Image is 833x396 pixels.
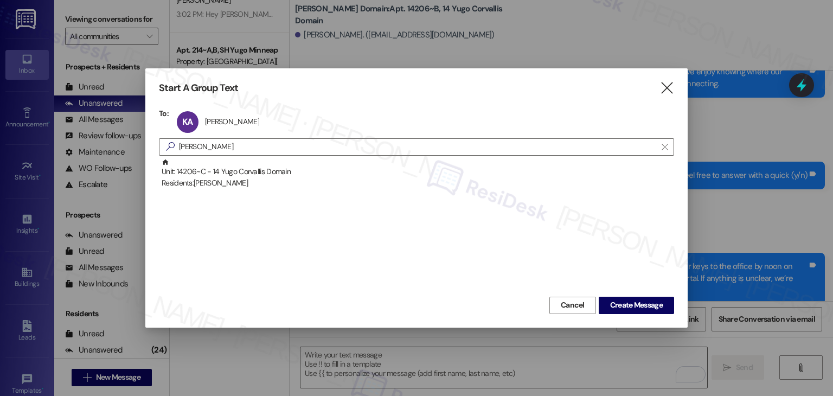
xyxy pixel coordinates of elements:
[561,299,585,311] span: Cancel
[549,297,596,314] button: Cancel
[159,108,169,118] h3: To:
[162,141,179,152] i: 
[662,143,668,151] i: 
[162,177,674,189] div: Residents: [PERSON_NAME]
[599,297,674,314] button: Create Message
[162,158,674,189] div: Unit: 14206~C - 14 Yugo Corvallis Domain
[159,158,674,186] div: Unit: 14206~C - 14 Yugo Corvallis DomainResidents:[PERSON_NAME]
[610,299,663,311] span: Create Message
[659,82,674,94] i: 
[159,82,238,94] h3: Start A Group Text
[179,139,656,155] input: Search for any contact or apartment
[205,117,259,126] div: [PERSON_NAME]
[182,116,193,127] span: KA
[656,139,674,155] button: Clear text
